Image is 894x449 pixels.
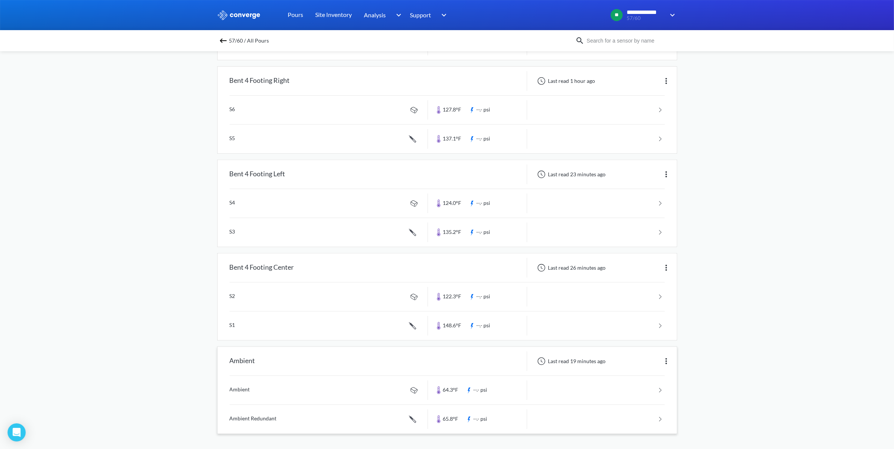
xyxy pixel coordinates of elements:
img: more.svg [662,263,671,272]
img: backspace.svg [219,36,228,45]
div: Last read 23 minutes ago [533,170,608,179]
img: downArrow.svg [665,11,677,20]
div: Last read 26 minutes ago [533,263,608,272]
span: Support [410,10,431,20]
div: Last read 19 minutes ago [533,357,608,366]
img: logo_ewhite.svg [217,10,261,20]
span: 57/60 / All Pours [229,35,269,46]
img: downArrow.svg [391,11,403,20]
div: Last read 1 hour ago [533,76,598,86]
img: downArrow.svg [437,11,449,20]
span: Analysis [364,10,386,20]
input: Search for a sensor by name [584,37,676,45]
div: Bent 4 Footing Center [230,258,294,278]
span: 57/60 [627,15,665,21]
img: more.svg [662,357,671,366]
img: more.svg [662,76,671,86]
div: Open Intercom Messenger [8,423,26,441]
img: icon-search.svg [575,36,584,45]
div: Bent 4 Footing Left [230,165,285,184]
img: more.svg [662,170,671,179]
div: Ambient [230,351,255,371]
div: Bent 4 Footing Right [230,71,290,91]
